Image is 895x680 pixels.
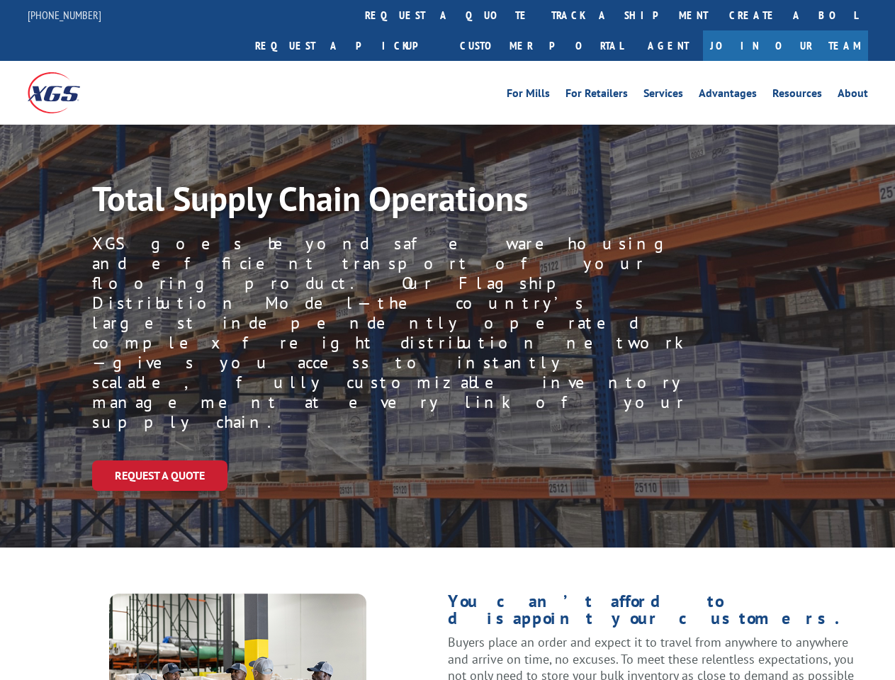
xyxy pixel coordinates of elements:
a: For Mills [507,88,550,103]
h1: You can’t afford to disappoint your customers. [448,593,868,634]
a: Advantages [699,88,757,103]
a: Agent [634,30,703,61]
h1: Total Supply Chain Operations [92,181,666,222]
a: Request a Quote [92,460,227,491]
a: Resources [772,88,822,103]
a: Services [643,88,683,103]
a: [PHONE_NUMBER] [28,8,101,22]
p: XGS goes beyond safe warehousing and efficient transport of your flooring product. Our Flagship D... [92,234,687,432]
a: Request a pickup [244,30,449,61]
a: Join Our Team [703,30,868,61]
a: Customer Portal [449,30,634,61]
a: For Retailers [565,88,628,103]
a: About [838,88,868,103]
